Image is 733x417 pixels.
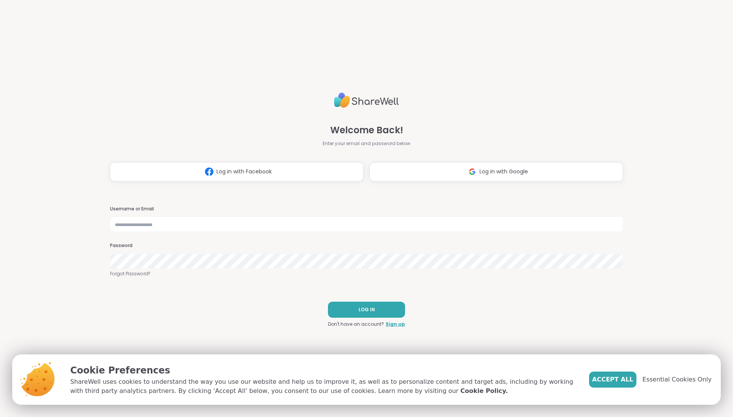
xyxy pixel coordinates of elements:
[370,162,623,181] button: Log in with Google
[592,375,633,384] span: Accept All
[328,302,405,318] button: LOG IN
[70,364,577,377] p: Cookie Preferences
[70,377,577,396] p: ShareWell uses cookies to understand the way you use our website and help us to improve it, as we...
[386,321,405,328] a: Sign up
[460,386,508,396] a: Cookie Policy.
[330,123,403,137] span: Welcome Back!
[323,140,410,147] span: Enter your email and password below
[358,306,375,313] span: LOG IN
[110,206,623,212] h3: Username or Email
[589,372,636,388] button: Accept All
[216,168,272,176] span: Log in with Facebook
[480,168,528,176] span: Log in with Google
[110,242,623,249] h3: Password
[334,89,399,111] img: ShareWell Logo
[110,270,623,277] a: Forgot Password?
[202,165,216,179] img: ShareWell Logomark
[328,321,384,328] span: Don't have an account?
[643,375,712,384] span: Essential Cookies Only
[110,162,363,181] button: Log in with Facebook
[465,165,480,179] img: ShareWell Logomark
